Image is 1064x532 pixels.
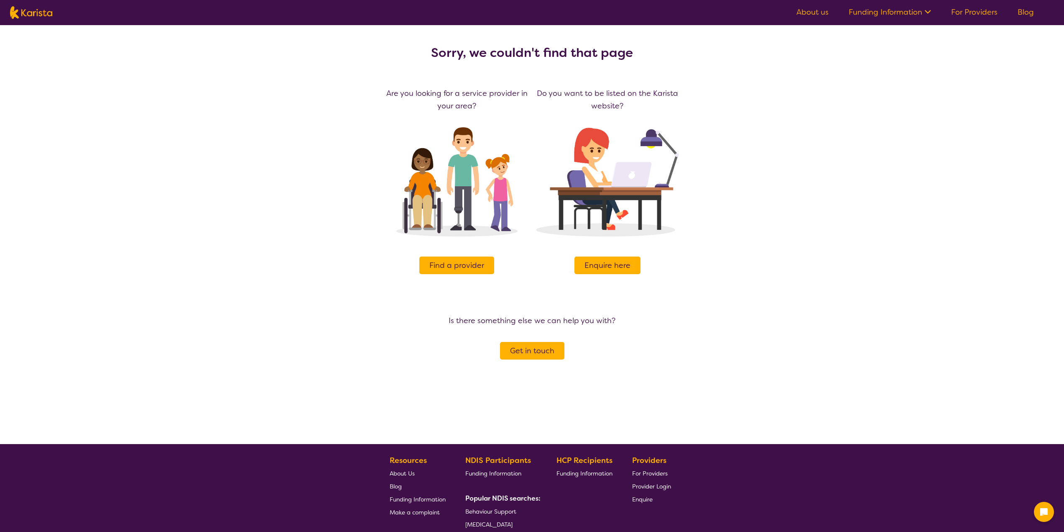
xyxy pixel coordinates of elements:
[632,470,668,477] span: For Providers
[465,494,541,503] b: Popular NDIS searches:
[951,7,998,17] a: For Providers
[584,259,630,272] span: Enquire here
[556,455,612,465] b: HCP Recipients
[632,496,653,503] span: Enquire
[385,87,529,112] p: Are you looking for a service provider in your area?
[10,6,52,19] img: Karista logo
[390,480,446,493] a: Blog
[556,467,612,480] a: Funding Information
[632,467,671,480] a: For Providers
[500,342,564,360] a: Get in touch
[465,505,537,518] a: Behaviour Support
[390,470,415,477] span: About Us
[849,7,931,17] a: Funding Information
[465,467,537,480] a: Funding Information
[419,257,494,274] a: Find a provider
[390,483,402,490] span: Blog
[429,259,484,272] span: Find a provider
[1018,7,1034,17] a: Blog
[536,87,679,112] p: Do you want to be listed on the Karista website?
[632,493,671,506] a: Enquire
[536,127,679,236] img: Person sitting at desk looking at computer screen with a smile
[465,470,521,477] span: Funding Information
[449,314,615,327] p: Is there something else we can help you with?
[390,467,446,480] a: About Us
[465,521,513,528] span: [MEDICAL_DATA]
[390,509,440,516] span: Make a complaint
[390,496,446,503] span: Funding Information
[632,455,666,465] b: Providers
[632,480,671,493] a: Provider Login
[390,455,427,465] b: Resources
[390,506,446,519] a: Make a complaint
[632,483,671,490] span: Provider Login
[465,508,516,515] span: Behaviour Support
[465,455,531,465] b: NDIS Participants
[465,518,537,531] a: [MEDICAL_DATA]
[556,470,612,477] span: Funding Information
[390,493,446,506] a: Funding Information
[796,7,829,17] a: About us
[385,127,529,236] img: A group of people with disabilities standing together
[510,344,554,357] span: Get in touch
[574,257,640,274] a: Enquire here
[382,45,683,60] h2: Sorry, we couldn't find that page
